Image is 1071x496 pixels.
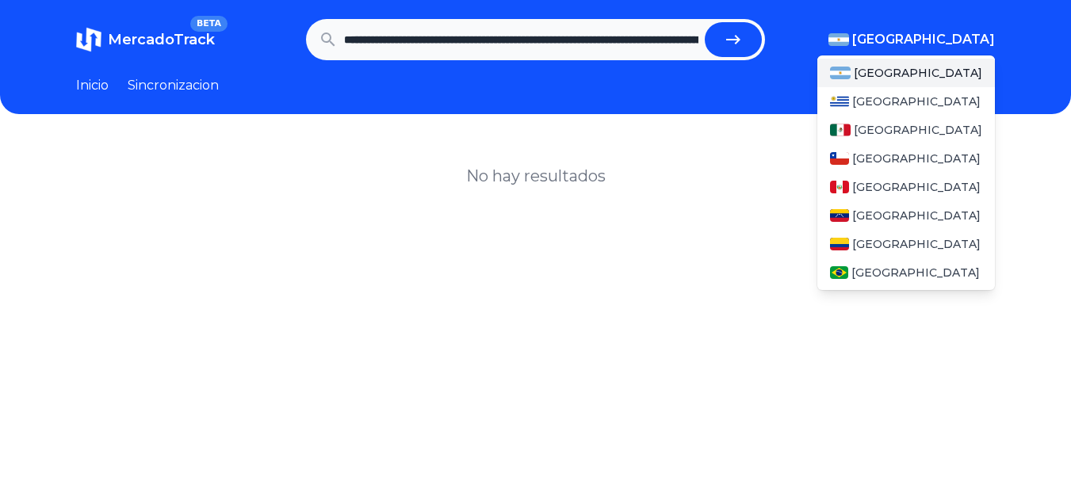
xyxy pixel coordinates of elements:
[852,93,981,109] span: [GEOGRAPHIC_DATA]
[817,59,995,87] a: Argentina[GEOGRAPHIC_DATA]
[830,266,848,279] img: Brasil
[851,265,980,280] span: [GEOGRAPHIC_DATA]
[76,76,109,95] a: Inicio
[190,16,228,32] span: BETA
[817,87,995,116] a: Uruguay[GEOGRAPHIC_DATA]
[828,33,849,46] img: Argentina
[830,67,851,79] img: Argentina
[108,31,215,48] span: MercadoTrack
[830,95,849,108] img: Uruguay
[466,165,606,187] h1: No hay resultados
[817,116,995,144] a: Mexico[GEOGRAPHIC_DATA]
[76,27,215,52] a: MercadoTrackBETA
[76,27,101,52] img: MercadoTrack
[817,258,995,287] a: Brasil[GEOGRAPHIC_DATA]
[828,30,995,49] button: [GEOGRAPHIC_DATA]
[854,65,982,81] span: [GEOGRAPHIC_DATA]
[854,122,982,138] span: [GEOGRAPHIC_DATA]
[830,209,849,222] img: Venezuela
[852,208,981,223] span: [GEOGRAPHIC_DATA]
[830,181,849,193] img: Peru
[852,151,981,166] span: [GEOGRAPHIC_DATA]
[817,173,995,201] a: Peru[GEOGRAPHIC_DATA]
[817,201,995,230] a: Venezuela[GEOGRAPHIC_DATA]
[852,179,981,195] span: [GEOGRAPHIC_DATA]
[852,236,981,252] span: [GEOGRAPHIC_DATA]
[817,230,995,258] a: Colombia[GEOGRAPHIC_DATA]
[830,124,851,136] img: Mexico
[830,238,849,250] img: Colombia
[830,152,849,165] img: Chile
[128,76,219,95] a: Sincronizacion
[852,30,995,49] span: [GEOGRAPHIC_DATA]
[817,144,995,173] a: Chile[GEOGRAPHIC_DATA]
